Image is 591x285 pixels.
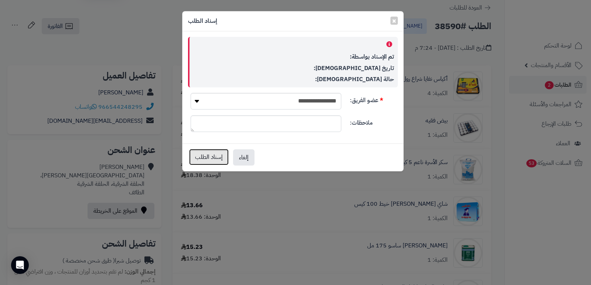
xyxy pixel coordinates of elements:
[189,149,229,165] button: إسناد الطلب
[315,75,394,84] strong: حالة [DEMOGRAPHIC_DATA]:
[350,52,394,61] strong: تم الإسناد بواسطة:
[347,115,401,127] label: ملاحظات:
[11,256,29,274] div: Open Intercom Messenger
[314,64,394,73] strong: تاريخ [DEMOGRAPHIC_DATA]:
[233,149,254,166] button: إلغاء
[188,17,217,25] h4: إسناد الطلب
[347,93,401,105] label: عضو الفريق:
[390,17,398,25] button: Close
[392,15,396,26] span: ×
